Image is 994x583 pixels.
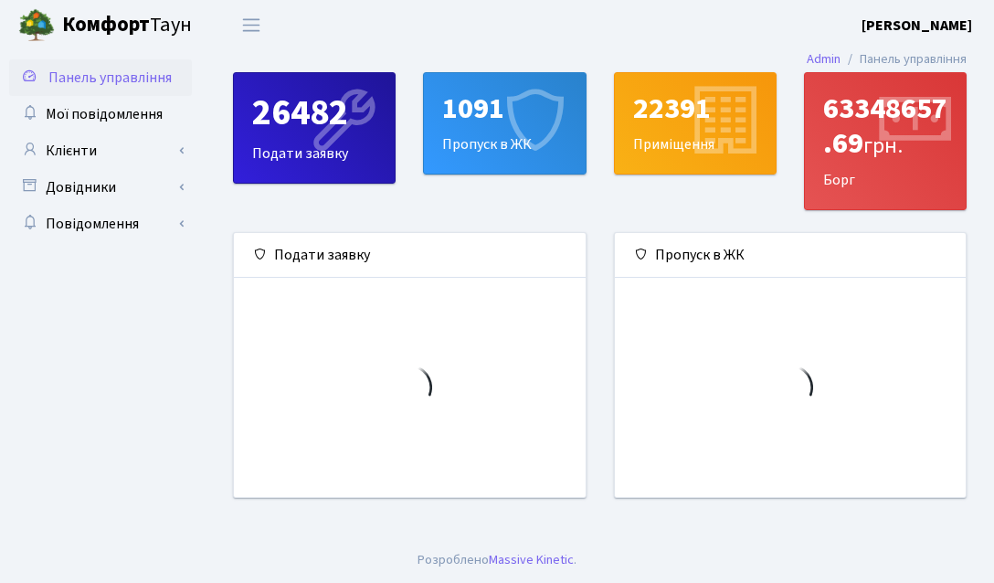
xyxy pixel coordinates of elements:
div: Борг [805,73,966,209]
div: Пропуск в ЖК [615,233,967,278]
b: Комфорт [62,10,150,39]
button: Переключити навігацію [228,10,274,40]
a: Повідомлення [9,206,192,242]
span: грн. [863,130,903,162]
a: 1091Пропуск в ЖК [423,72,586,175]
a: Admin [807,49,841,69]
a: 22391Приміщення [614,72,777,175]
div: Подати заявку [234,73,395,183]
span: Таун [62,10,192,41]
b: [PERSON_NAME] [862,16,972,36]
a: Мої повідомлення [9,96,192,132]
span: Панель управління [48,68,172,88]
div: Розроблено . [418,550,576,570]
nav: breadcrumb [779,40,994,79]
span: Мої повідомлення [46,104,163,124]
a: Панель управління [9,59,192,96]
li: Панель управління [841,49,967,69]
a: [PERSON_NAME] [862,15,972,37]
a: 26482Подати заявку [233,72,396,184]
a: Довідники [9,169,192,206]
div: Пропуск в ЖК [424,73,585,174]
img: logo.png [18,7,55,44]
div: Подати заявку [234,233,586,278]
div: 1091 [442,91,566,126]
a: Massive Kinetic [489,550,574,569]
div: 22391 [633,91,757,126]
div: 63348657.69 [823,91,947,162]
div: 26482 [252,91,376,135]
div: Приміщення [615,73,776,174]
a: Клієнти [9,132,192,169]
